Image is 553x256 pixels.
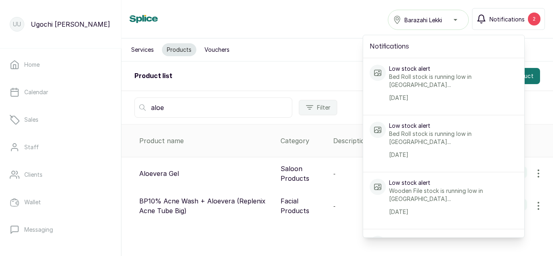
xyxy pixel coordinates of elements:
[389,179,500,187] p: Low stock alert
[134,97,292,118] input: Search by name, category, description, price
[389,65,500,73] p: Low stock alert
[24,143,39,151] p: Staff
[299,100,337,115] button: Filter
[389,94,500,102] p: [DATE]
[31,19,110,29] p: Ugochi [PERSON_NAME]
[6,81,115,104] a: Calendar
[389,73,500,89] p: Bed Roll stock is running low in [GEOGRAPHIC_DATA]...
[200,43,234,56] button: Vouchers
[317,104,330,112] span: Filter
[139,136,274,146] div: Product name
[389,236,500,244] p: Low stock alert
[134,71,172,81] h2: Product list
[489,15,525,23] span: Notifications
[333,203,336,209] span: -
[389,122,500,130] p: Low stock alert
[162,43,196,56] button: Products
[13,20,21,28] p: UU
[472,8,545,30] button: Notifications2
[24,88,48,96] p: Calendar
[388,10,469,30] button: Barazahi Lekki
[24,226,53,234] p: Messaging
[24,171,43,179] p: Clients
[24,198,41,206] p: Wallet
[333,170,336,177] span: -
[6,108,115,131] a: Sales
[139,196,274,216] p: BP10% Acne Wash + Aloevera (Replenix Acne Tube Big)
[6,163,115,186] a: Clients
[281,164,327,183] p: Saloon Products
[6,191,115,214] a: Wallet
[389,130,500,146] p: Bed Roll stock is running low in [GEOGRAPHIC_DATA]...
[281,136,327,146] div: Category
[333,136,369,146] div: Description
[389,151,500,159] p: [DATE]
[281,196,327,216] p: Facial Products
[528,13,540,25] div: 2
[24,116,38,124] p: Sales
[6,136,115,159] a: Staff
[389,187,500,203] p: Wooden File stock is running low in [GEOGRAPHIC_DATA]...
[389,208,500,216] p: [DATE]
[126,43,159,56] button: Services
[370,42,518,51] h2: Notifications
[6,53,115,76] a: Home
[6,218,115,241] a: Messaging
[404,16,442,24] span: Barazahi Lekki
[24,61,40,69] p: Home
[139,169,179,178] p: Aloevera Gel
